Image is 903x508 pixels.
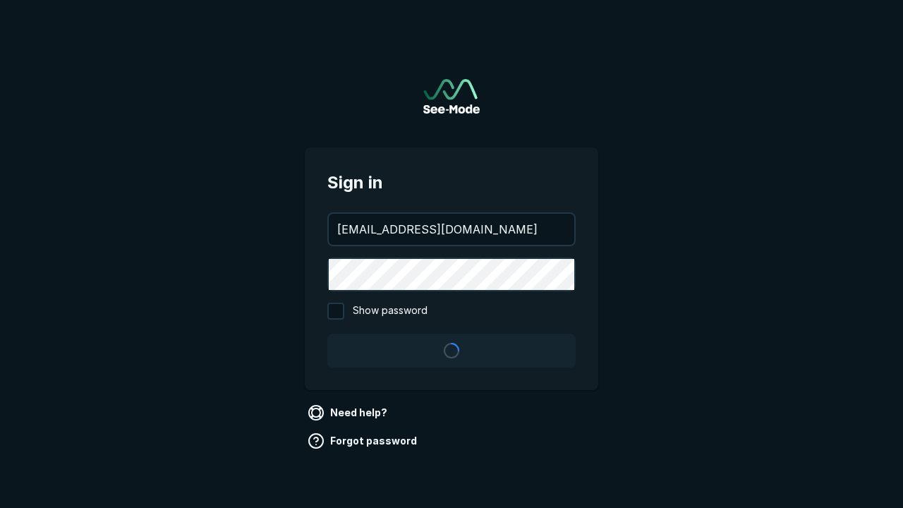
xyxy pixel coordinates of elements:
img: See-Mode Logo [423,79,480,114]
a: Go to sign in [423,79,480,114]
a: Need help? [305,401,393,424]
span: Sign in [327,170,576,195]
span: Show password [353,303,428,320]
a: Forgot password [305,430,423,452]
input: your@email.com [329,214,574,245]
